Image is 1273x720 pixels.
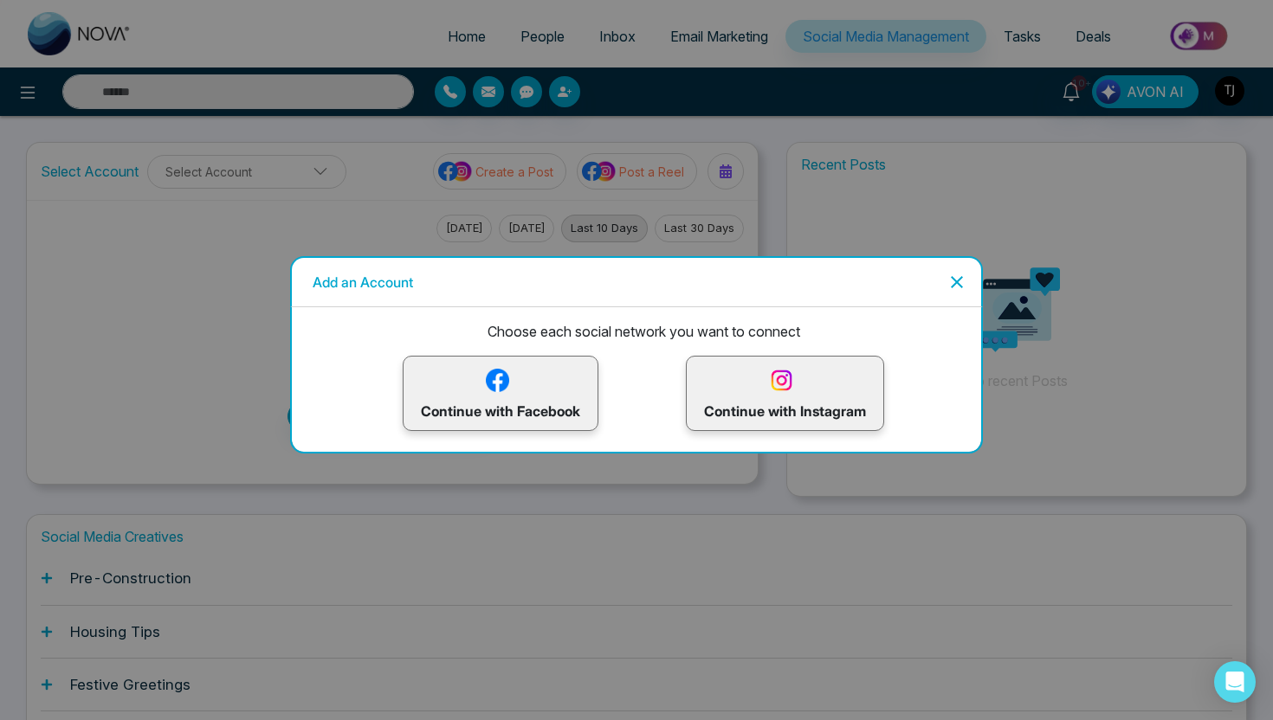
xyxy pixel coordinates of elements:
[306,321,981,342] p: Choose each social network you want to connect
[421,365,580,421] p: Continue with Facebook
[704,365,866,421] p: Continue with Instagram
[940,268,967,296] button: Close
[766,365,797,395] img: instagram
[1214,661,1256,703] div: Open Intercom Messenger
[313,272,413,292] h5: Add an Account
[482,365,513,395] img: facebook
